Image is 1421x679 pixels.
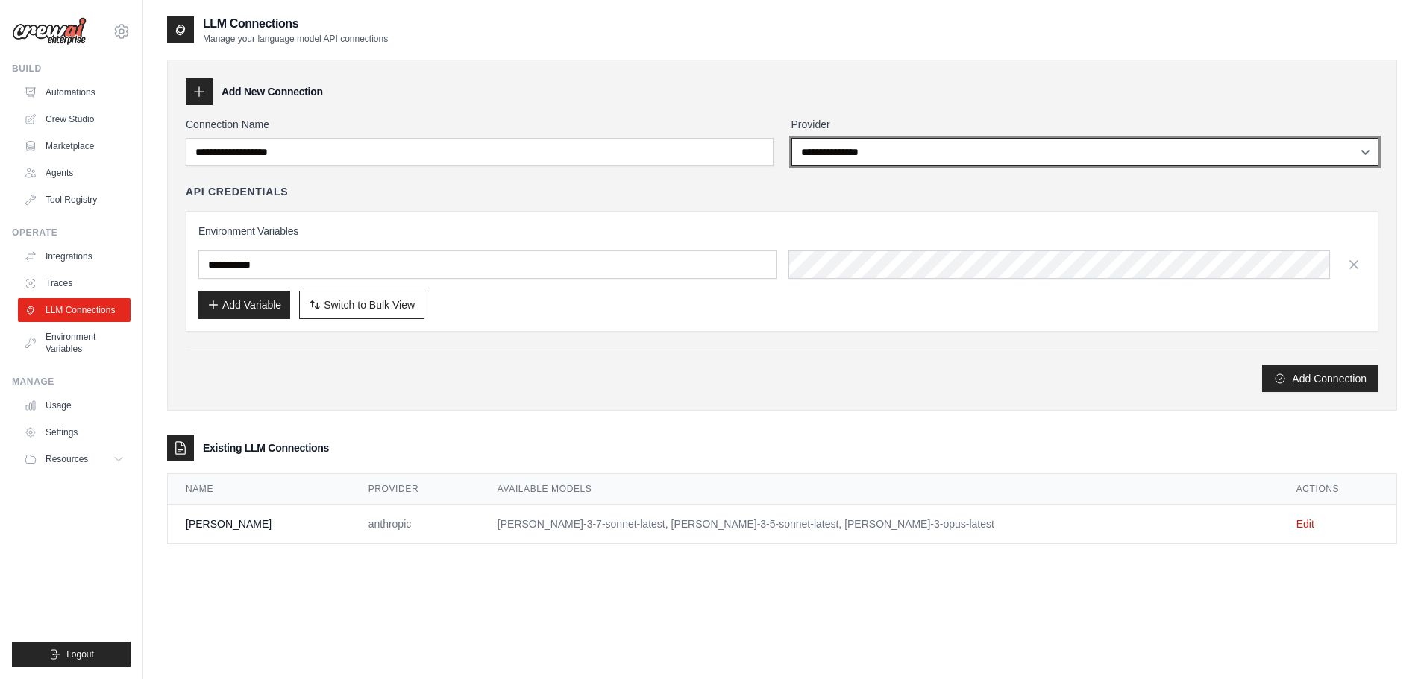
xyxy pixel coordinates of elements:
button: Logout [12,642,131,667]
h3: Existing LLM Connections [203,440,329,455]
span: Switch to Bulk View [324,297,415,312]
button: Switch to Bulk View [299,291,424,319]
img: Logo [12,17,87,45]
th: Available Models [480,474,1279,505]
a: Settings [18,420,131,444]
button: Resources [18,447,131,471]
a: Usage [18,394,131,417]
a: Environment Variables [18,325,131,361]
th: Provider [351,474,480,505]
span: Resources [46,453,88,465]
a: Agents [18,161,131,185]
span: Logout [66,648,94,660]
h2: LLM Connections [203,15,388,33]
a: Automations [18,80,131,104]
a: Marketplace [18,134,131,158]
div: Manage [12,376,131,388]
p: Manage your language model API connections [203,33,388,45]
a: Integrations [18,244,131,268]
a: Traces [18,271,131,295]
a: Tool Registry [18,188,131,212]
td: [PERSON_NAME]-3-7-sonnet-latest, [PERSON_NAME]-3-5-sonnet-latest, [PERSON_NAME]-3-opus-latest [480,505,1279,544]
h3: Add New Connection [222,84,323,99]
label: Provider [791,117,1379,132]
a: Edit [1296,518,1314,530]
button: Add Variable [198,291,290,319]
div: Build [12,63,131,75]
th: Actions [1279,474,1396,505]
button: Add Connection [1262,365,1378,392]
td: anthropic [351,505,480,544]
a: LLM Connections [18,298,131,322]
div: Operate [12,227,131,239]
td: [PERSON_NAME] [168,505,351,544]
th: Name [168,474,351,505]
label: Connection Name [186,117,774,132]
a: Crew Studio [18,107,131,131]
h4: API Credentials [186,184,288,199]
h3: Environment Variables [198,224,1366,239]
